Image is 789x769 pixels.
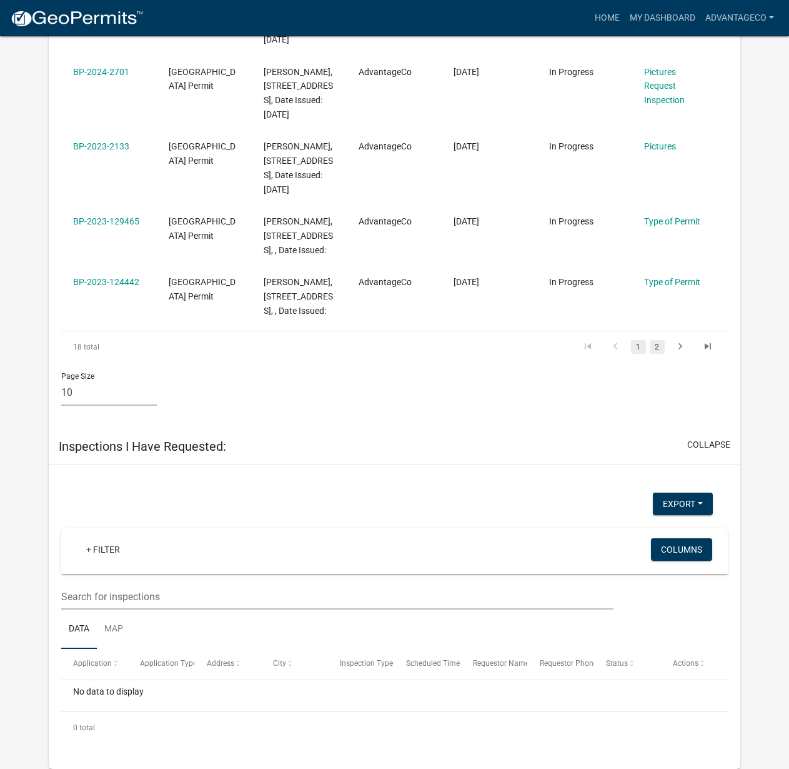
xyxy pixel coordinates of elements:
span: In Progress [549,277,593,287]
a: BP-2024-2701 [73,67,129,77]
span: WILLIAM F CROTTY, 8823 387TH CT NW, , Date Issued: [264,277,333,316]
datatable-header-cell: Requestor Phone [527,649,594,679]
button: collapse [687,438,730,451]
span: Scheduled Time [406,659,460,668]
span: 05/22/2023 [454,216,479,226]
a: Home [590,6,625,30]
span: Danette Chovan, 27565 HIGHWAY 47 NW, , Date Issued: [264,216,333,255]
span: Address [207,659,234,668]
h5: Inspections I Have Requested: [59,439,226,454]
div: No data to display [61,680,728,711]
span: Isanti County Building Permit [169,277,236,301]
span: In Progress [549,141,593,151]
a: My Dashboard [625,6,700,30]
span: Isanti County Building Permit [169,67,236,91]
datatable-header-cell: Application [61,649,128,679]
a: Type of Permit [644,277,700,287]
a: Type of Permit [644,216,700,226]
a: Pictures [644,67,676,77]
a: Data [61,610,97,650]
span: Isanti County Building Permit [169,216,236,241]
span: AdvantageCo [359,216,412,226]
span: In Progress [549,216,593,226]
a: Map [97,610,131,650]
a: go to previous page [603,340,627,354]
div: 18 total [61,331,192,363]
span: Application [73,659,112,668]
datatable-header-cell: Application Type [128,649,195,679]
a: 2 [650,340,665,354]
div: 0 total [61,712,728,743]
button: Export [653,493,713,515]
datatable-header-cell: Status [594,649,661,679]
a: 1 [631,340,646,354]
datatable-header-cell: Requestor Name [461,649,528,679]
span: Requestor Name [473,659,529,668]
a: go to first page [576,340,600,354]
a: BP-2023-2133 [73,141,129,151]
span: Requestor Phone [540,659,597,668]
a: BP-2023-129465 [73,216,139,226]
button: Columns [651,538,712,561]
span: AdvantageCo [359,141,412,151]
a: AdvantageCo [700,6,779,30]
span: AdvantageCo [359,67,412,77]
datatable-header-cell: Actions [661,649,728,679]
span: AdvantageCo [359,277,412,287]
datatable-header-cell: City [261,649,328,679]
a: Pictures [644,141,676,151]
span: RICHARD W STRICKER, 30285 DRAKE ST NW, Reroof, Date Issued: 05/06/2024 [264,67,333,119]
span: KAY HOWARD, 32326 VIRGO ST NE, Reside, Date Issued: 06/29/2023 [264,141,333,194]
span: 05/03/2024 [454,67,479,77]
a: go to last page [696,340,720,354]
span: Inspection Type [340,659,393,668]
span: Actions [673,659,698,668]
a: BP-2023-124442 [73,277,139,287]
span: In Progress [549,67,593,77]
span: 05/10/2023 [454,277,479,287]
datatable-header-cell: Address [194,649,261,679]
span: Application Type [140,659,197,668]
input: Search for inspections [61,584,613,610]
li: page 2 [648,336,667,358]
a: go to next page [668,340,692,354]
span: Isanti County Building Permit [169,141,236,166]
datatable-header-cell: Scheduled Time [394,649,461,679]
span: Status [606,659,628,668]
a: Request Inspection [644,81,685,105]
span: 06/27/2023 [454,141,479,151]
div: collapse [49,465,740,769]
span: City [273,659,286,668]
li: page 1 [629,336,648,358]
a: + Filter [76,538,130,561]
datatable-header-cell: Inspection Type [328,649,395,679]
